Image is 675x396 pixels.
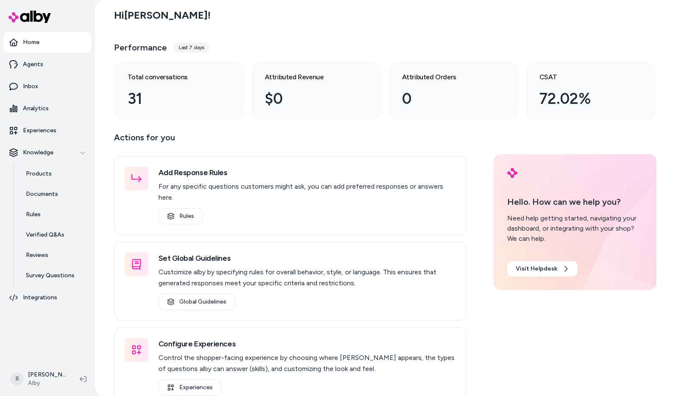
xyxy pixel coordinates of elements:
[128,87,217,110] div: 31
[26,170,52,178] p: Products
[539,72,629,82] h3: CSAT
[507,261,578,276] a: Visit Helpdesk
[158,252,456,264] h3: Set Global Guidelines
[265,87,355,110] div: $0
[28,371,66,379] p: [PERSON_NAME]
[114,62,244,120] a: Total conversations 31
[23,293,57,302] p: Integrations
[17,164,92,184] a: Products
[114,9,211,22] h2: Hi [PERSON_NAME] !
[539,87,629,110] div: 72.02%
[174,42,209,53] div: Last 7 days
[158,267,456,289] p: Customize alby by specifying rules for overall behavior, style, or language. This ensures that ge...
[507,195,643,208] p: Hello. How can we help you?
[158,294,235,310] a: Global Guidelines
[251,62,382,120] a: Attributed Revenue $0
[158,352,456,374] p: Control the shopper-facing experience by choosing where [PERSON_NAME] appears, the types of quest...
[3,120,92,141] a: Experiences
[158,167,456,178] h3: Add Response Rules
[26,271,75,280] p: Survey Questions
[158,181,456,203] p: For any specific questions customers might ask, you can add preferred responses or answers here.
[3,76,92,97] a: Inbox
[3,54,92,75] a: Agents
[26,210,41,219] p: Rules
[3,142,92,163] button: Knowledge
[23,82,38,91] p: Inbox
[3,287,92,308] a: Integrations
[17,245,92,265] a: Reviews
[389,62,519,120] a: Attributed Orders 0
[26,190,58,198] p: Documents
[265,72,355,82] h3: Attributed Revenue
[114,42,167,53] h3: Performance
[28,379,66,388] span: Alby
[114,131,467,151] p: Actions for you
[26,231,64,239] p: Verified Q&As
[402,87,492,110] div: 0
[17,204,92,225] a: Rules
[17,184,92,204] a: Documents
[26,251,48,259] p: Reviews
[158,338,456,350] h3: Configure Experiences
[23,38,39,47] p: Home
[23,104,49,113] p: Analytics
[507,213,643,244] div: Need help getting started, navigating your dashboard, or integrating with your shop? We can help.
[10,372,24,386] span: R
[128,72,217,82] h3: Total conversations
[507,168,517,178] img: alby Logo
[23,148,53,157] p: Knowledge
[3,98,92,119] a: Analytics
[17,225,92,245] a: Verified Q&As
[23,60,43,69] p: Agents
[158,379,222,396] a: Experiences
[23,126,56,135] p: Experiences
[158,208,203,224] a: Rules
[8,11,51,23] img: alby Logo
[3,32,92,53] a: Home
[526,62,656,120] a: CSAT 72.02%
[17,265,92,286] a: Survey Questions
[5,365,73,393] button: R[PERSON_NAME]Alby
[402,72,492,82] h3: Attributed Orders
